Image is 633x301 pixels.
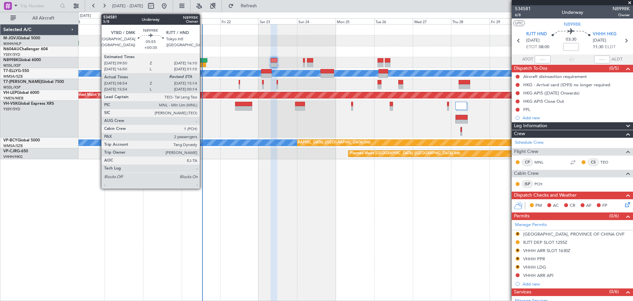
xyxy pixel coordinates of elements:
span: CR [570,203,575,209]
span: ETOT [526,44,537,51]
span: FP [602,203,607,209]
div: Aircraft disinsection requirement [523,74,587,79]
span: T7-[PERSON_NAME] [3,80,42,84]
span: Permits [514,212,529,220]
input: --:-- [535,56,551,63]
div: Wed 20 [143,18,182,24]
div: Thu 28 [451,18,490,24]
a: WMSA/SZB [3,74,23,79]
div: [GEOGRAPHIC_DATA], PROVINCE OF CHINA OVF [523,231,624,237]
a: VHHH/HKG [3,154,23,159]
a: T7-[PERSON_NAME]Global 7500 [3,80,64,84]
a: VP-BCYGlobal 5000 [3,138,40,142]
div: Wed 27 [413,18,451,24]
input: Trip Number [20,1,58,11]
span: M-JGVJ [3,36,18,40]
div: Add new [523,281,630,287]
span: (0/5) [609,65,619,72]
span: (0/6) [609,212,619,219]
div: Fri 29 [490,18,528,24]
span: 6/8 [515,12,531,18]
button: UTC [513,20,525,26]
span: (0/6) [609,288,619,295]
div: CP [522,159,533,166]
button: All Aircraft [7,13,72,23]
span: N8998K [613,5,630,12]
span: N8998K [3,58,18,62]
span: N604AU [3,47,19,51]
div: HKG - Arrival card (ID93) no longer required [523,82,610,88]
span: AC [553,203,559,209]
span: Flight Crew [514,148,538,156]
div: Tue 26 [374,18,413,24]
div: ISP [522,180,533,188]
a: YSSY/SYD [3,52,20,57]
span: [DATE] [526,37,540,44]
span: N8998K [564,21,581,28]
a: WSSL/XSP [3,85,21,90]
a: Manage Permits [515,222,547,228]
div: Sun 24 [297,18,336,24]
span: PM [535,203,542,209]
div: VHHH PPR [523,256,545,262]
span: Dispatch To-Dos [514,65,547,72]
a: WMSA/SZB [3,143,23,148]
div: HKG APIS ([DATE] Onwards) [523,90,580,96]
button: Refresh [225,1,265,11]
span: VH-LEP [3,91,17,95]
span: VP-BCY [3,138,17,142]
span: T7-ELLY [3,69,18,73]
div: RJTT DEP SLOT 1255Z [523,240,567,245]
a: WIHH/HLP [3,41,21,46]
div: VHHH LDG [523,264,546,270]
button: R [516,265,520,269]
div: [DATE] [80,13,91,19]
span: 03:30 [566,36,576,43]
span: RJTT HND [526,31,547,38]
div: Planned Maint [GEOGRAPHIC_DATA] ([GEOGRAPHIC_DATA] Intl) [260,138,371,148]
a: WSSL/XSP [3,63,21,68]
a: N604AUChallenger 604 [3,47,48,51]
div: Sat 23 [258,18,297,24]
span: Refresh [235,4,263,8]
a: YMEN/MEB [3,96,23,101]
a: YSSY/SYD [3,107,20,112]
a: VH-LEPGlobal 6000 [3,91,39,95]
div: CS [588,159,599,166]
span: 08:00 [539,44,549,51]
div: Add new [523,115,630,121]
span: 534581 [515,5,531,12]
span: ELDT [605,44,616,51]
a: N8998KGlobal 6000 [3,58,41,62]
a: Schedule Crew [515,139,544,146]
a: M-JGVJGlobal 5000 [3,36,40,40]
div: Unplanned Maint Wichita (Wichita Mid-continent) [68,90,150,100]
div: Fri 22 [220,18,259,24]
span: Owner [613,12,630,18]
div: Thu 21 [182,18,220,24]
span: [DATE] [593,37,606,44]
span: Cabin Crew [514,170,539,177]
span: VHHH HKG [593,31,617,38]
span: VH-VSK [3,102,18,106]
span: Services [514,288,531,296]
span: 11:30 [593,44,603,51]
div: Mon 18 [66,18,105,24]
button: R [516,232,520,236]
span: ALDT [612,56,622,63]
a: VP-CJRG-650 [3,149,28,153]
div: Planned Maint [GEOGRAPHIC_DATA] ([GEOGRAPHIC_DATA] Intl) [350,149,460,159]
span: Crew [514,130,525,138]
span: Dispatch Checks and Weather [514,192,577,199]
div: VHHH ARR SLOT 1630Z [523,248,570,253]
div: HKG APIS Close Out [523,98,564,104]
span: ATOT [522,56,533,63]
a: TEO [600,159,615,165]
span: [DATE] - [DATE] [112,3,143,9]
span: Leg Information [514,122,547,130]
div: Tue 19 [105,18,143,24]
span: VP-CJR [3,149,17,153]
span: All Aircraft [17,16,70,20]
button: R [516,248,520,252]
a: PCH [534,181,549,187]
